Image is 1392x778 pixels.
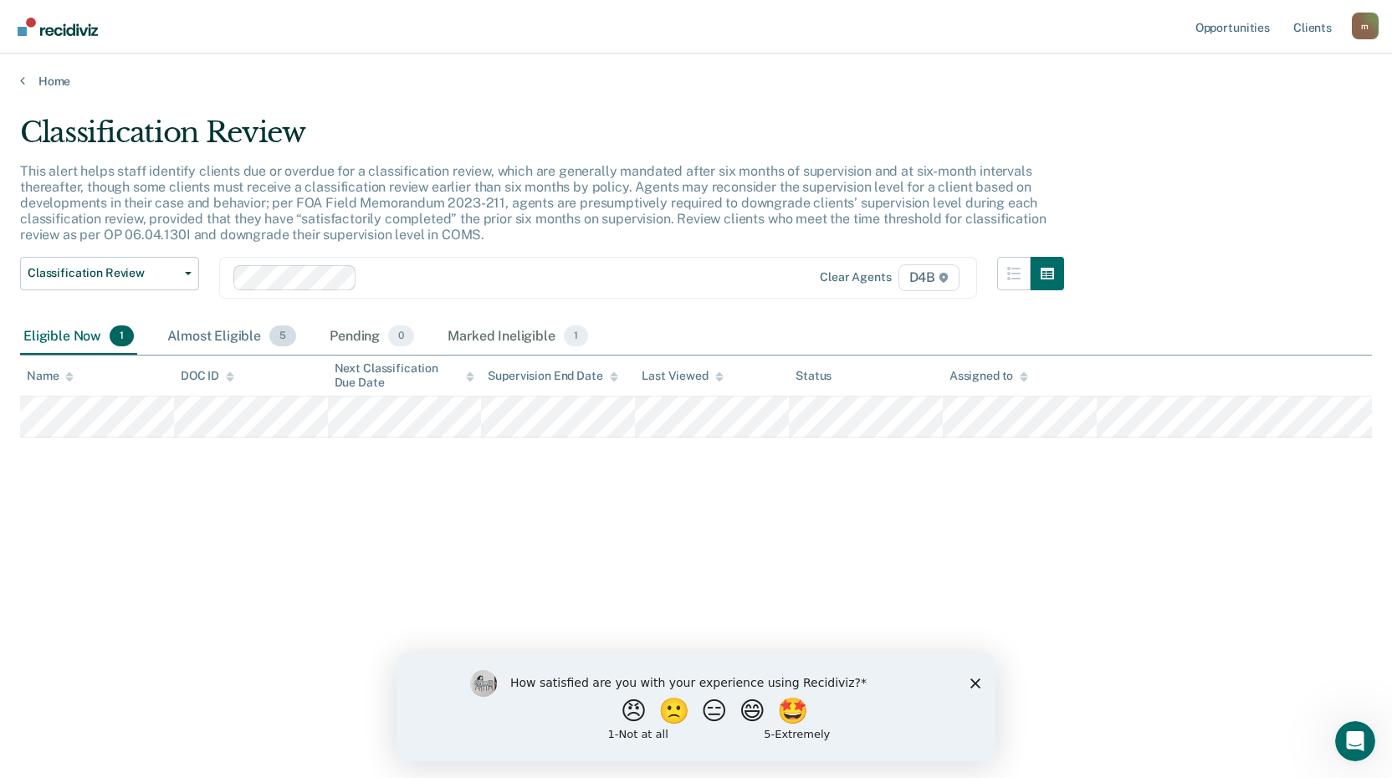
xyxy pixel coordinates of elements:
div: Almost Eligible5 [164,319,299,356]
iframe: Survey by Kim from Recidiviz [397,653,995,761]
iframe: Intercom live chat [1335,721,1375,761]
div: m [1352,13,1379,39]
span: Classification Review [28,266,178,280]
span: 1 [564,325,588,347]
div: Status [796,369,832,383]
div: Pending0 [326,319,417,356]
span: D4B [898,264,960,291]
span: 0 [388,325,414,347]
div: DOC ID [181,369,234,383]
p: This alert helps staff identify clients due or overdue for a classification review, which are gen... [20,163,1046,243]
img: Recidiviz [18,18,98,36]
div: Next Classification Due Date [335,361,475,390]
div: Classification Review [20,115,1064,163]
button: Classification Review [20,257,199,290]
a: Home [20,74,1372,89]
span: 5 [269,325,296,347]
div: Eligible Now1 [20,319,137,356]
span: 1 [110,325,134,347]
div: Name [27,369,74,383]
div: Supervision End Date [488,369,617,383]
div: Marked Ineligible1 [444,319,591,356]
div: Assigned to [949,369,1028,383]
button: Profile dropdown button [1352,13,1379,39]
div: Clear agents [820,270,891,284]
div: Last Viewed [642,369,723,383]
